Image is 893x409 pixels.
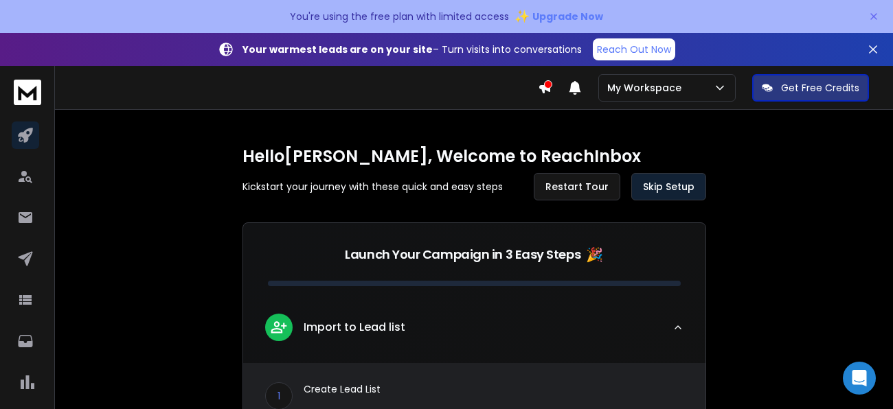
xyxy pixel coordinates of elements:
p: Get Free Credits [781,81,859,95]
p: Create Lead List [304,382,683,396]
span: ✨ [515,7,530,26]
p: Kickstart your journey with these quick and easy steps [242,180,503,194]
span: 🎉 [586,245,603,264]
h1: Hello [PERSON_NAME] , Welcome to ReachInbox [242,145,706,167]
img: logo [14,80,41,105]
img: lead [270,318,288,336]
button: Skip Setup [631,173,706,200]
strong: Your warmest leads are on your site [242,43,433,56]
a: Reach Out Now [593,38,675,60]
p: – Turn visits into conversations [242,43,582,56]
button: Restart Tour [534,173,620,200]
button: Get Free Credits [752,74,869,102]
button: ✨Upgrade Now [515,3,603,30]
button: leadImport to Lead list [243,303,705,363]
p: My Workspace [607,81,687,95]
div: Open Intercom Messenger [843,362,876,395]
p: Reach Out Now [597,43,671,56]
span: Upgrade Now [532,10,603,23]
p: You're using the free plan with limited access [290,10,509,23]
span: Skip Setup [643,180,694,194]
p: Launch Your Campaign in 3 Easy Steps [345,245,580,264]
p: Import to Lead list [304,319,405,336]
